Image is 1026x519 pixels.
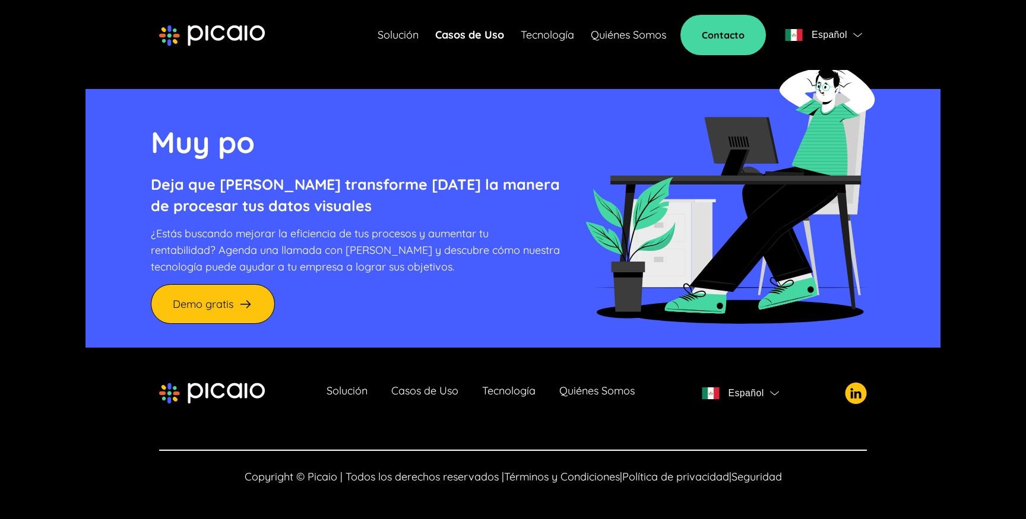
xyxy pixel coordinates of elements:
a: Demo gratis [151,284,275,324]
img: arrow-right [238,297,253,311]
span: | [729,470,731,483]
span: | [620,470,622,483]
p: Deja que [PERSON_NAME] transforme [DATE] la manera de procesar tus datos visuales [151,174,560,216]
img: flag [853,33,862,37]
a: Solución [378,27,419,43]
span: Copyright © Picaio | Todos los derechos reservados | [245,470,504,483]
a: Quiénes Somos [559,385,635,402]
img: flag [785,29,803,41]
p: ¿Estás buscando mejorar la eficiencia de tus procesos y aumentar tu rentabilidad? Agenda una llam... [151,225,560,275]
span: Español [812,27,847,43]
img: flag [770,391,779,396]
button: flagEspañolflag [697,381,784,405]
a: Tecnología [521,27,574,43]
a: Casos de Uso [391,385,458,402]
a: Tecnología [482,385,536,402]
a: Seguridad [731,470,782,483]
span: Español [729,385,764,402]
a: Casos de Uso [435,27,504,43]
a: Términos y Condiciones [504,470,620,483]
button: flagEspañolflag [780,23,867,47]
img: flag [702,387,720,399]
a: Solución [327,385,368,402]
a: Contacto [680,15,766,55]
a: Quiénes Somos [591,27,666,43]
a: Política de privacidad [622,470,729,483]
img: picaio-logo [159,383,265,404]
img: picaio-socal-logo [845,383,867,404]
span: Muy po [151,123,255,161]
img: picaio-logo [159,25,265,46]
img: cta-desktop-img [584,48,875,324]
